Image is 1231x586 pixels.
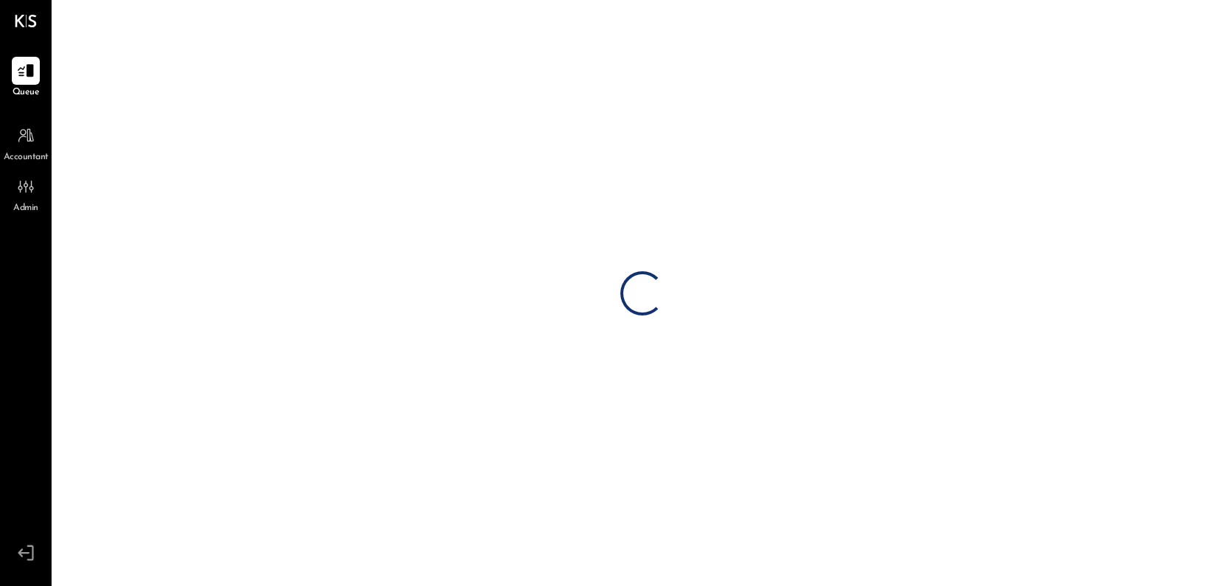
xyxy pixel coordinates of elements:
a: Accountant [1,122,51,164]
span: Accountant [4,151,49,164]
span: Admin [13,202,38,215]
span: Queue [13,86,40,100]
a: Queue [1,57,51,100]
a: Admin [1,172,51,215]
